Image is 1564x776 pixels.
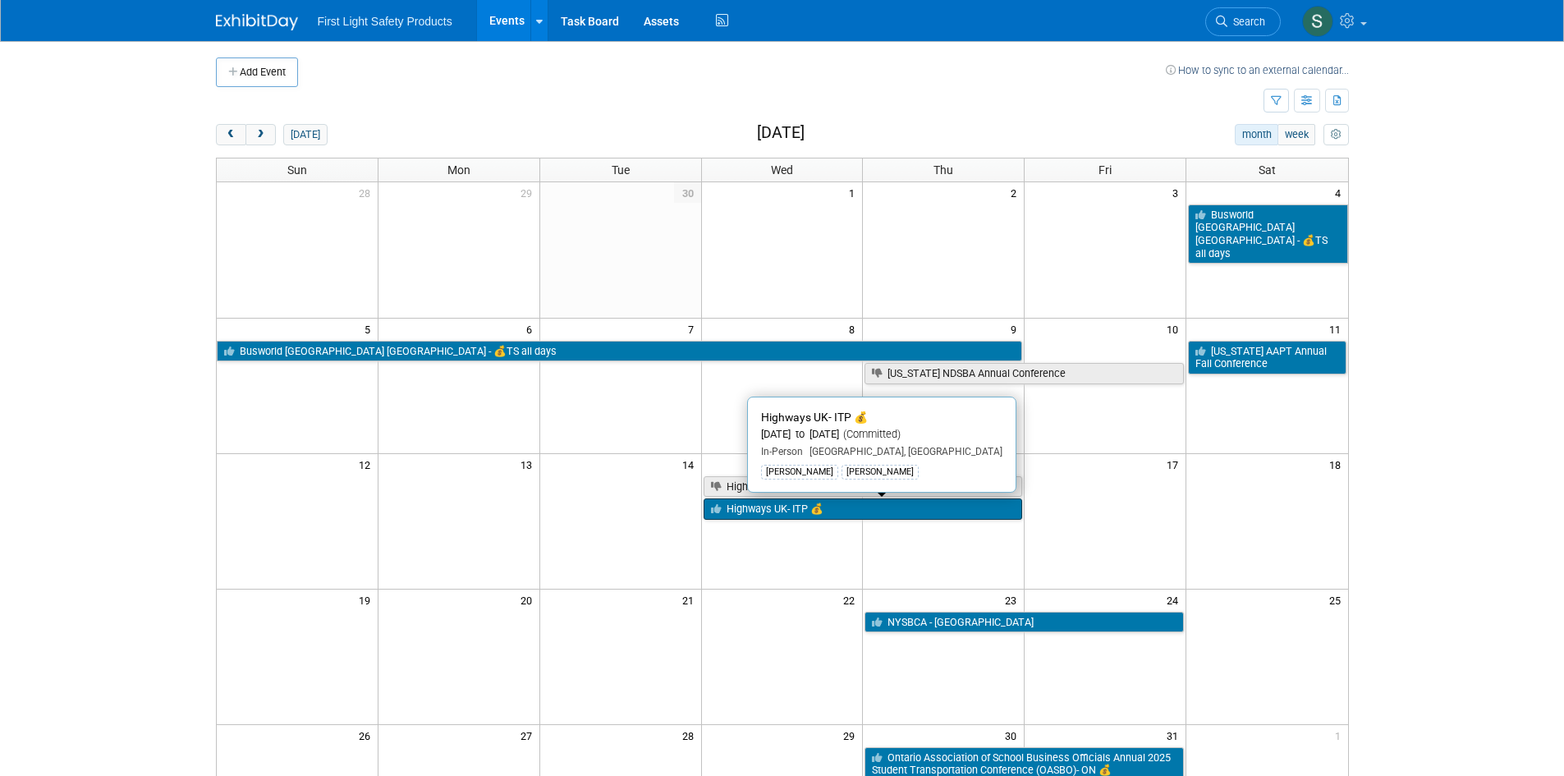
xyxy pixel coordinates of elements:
a: [US_STATE] AAPT Annual Fall Conference [1188,341,1346,374]
a: How to sync to an external calendar... [1166,64,1349,76]
span: 3 [1171,182,1186,203]
span: [GEOGRAPHIC_DATA], [GEOGRAPHIC_DATA] [803,446,1002,457]
span: Wed [771,163,793,177]
span: 29 [519,182,539,203]
button: Add Event [216,57,298,87]
button: next [245,124,276,145]
div: [PERSON_NAME] [842,465,919,480]
span: Sun [287,163,307,177]
h2: [DATE] [757,124,805,142]
span: 6 [525,319,539,339]
span: 30 [674,182,701,203]
img: Steph Willemsen [1302,6,1333,37]
span: 10 [1165,319,1186,339]
span: 1 [1333,725,1348,746]
div: [PERSON_NAME] [761,465,838,480]
span: 23 [1003,590,1024,610]
span: Mon [447,163,470,177]
span: 5 [363,319,378,339]
span: 8 [847,319,862,339]
span: In-Person [761,446,803,457]
span: 31 [1165,725,1186,746]
span: 22 [842,590,862,610]
span: 26 [357,725,378,746]
span: 18 [1328,454,1348,475]
span: 30 [1003,725,1024,746]
span: 25 [1328,590,1348,610]
span: 11 [1328,319,1348,339]
button: prev [216,124,246,145]
span: 17 [1165,454,1186,475]
span: Fri [1098,163,1112,177]
a: Search [1205,7,1281,36]
span: 4 [1333,182,1348,203]
a: Highways UK- ITP 💰 [704,498,1023,520]
a: Busworld [GEOGRAPHIC_DATA] [GEOGRAPHIC_DATA] - 💰TS all days [217,341,1023,362]
span: 2 [1009,182,1024,203]
img: ExhibitDay [216,14,298,30]
span: 7 [686,319,701,339]
span: 28 [681,725,701,746]
span: 1 [847,182,862,203]
span: 28 [357,182,378,203]
button: myCustomButton [1323,124,1348,145]
a: [US_STATE] NDSBA Annual Conference [865,363,1184,384]
span: 19 [357,590,378,610]
button: [DATE] [283,124,327,145]
span: Sat [1259,163,1276,177]
i: Personalize Calendar [1331,130,1342,140]
span: Tue [612,163,630,177]
button: week [1277,124,1315,145]
button: month [1235,124,1278,145]
span: (Committed) [839,428,901,440]
span: 9 [1009,319,1024,339]
span: Thu [933,163,953,177]
span: 21 [681,590,701,610]
span: 29 [842,725,862,746]
span: 27 [519,725,539,746]
span: 24 [1165,590,1186,610]
span: First Light Safety Products [318,15,452,28]
span: 12 [357,454,378,475]
span: Highways UK- ITP 💰 [761,411,868,424]
span: 13 [519,454,539,475]
span: 14 [681,454,701,475]
a: NYSBCA - [GEOGRAPHIC_DATA] [865,612,1184,633]
a: Busworld [GEOGRAPHIC_DATA] [GEOGRAPHIC_DATA] - 💰TS all days [1188,204,1347,264]
div: [DATE] to [DATE] [761,428,1002,442]
span: 20 [519,590,539,610]
a: Highways AU 2025 - 💰 ITP [704,476,1023,498]
span: Search [1227,16,1265,28]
